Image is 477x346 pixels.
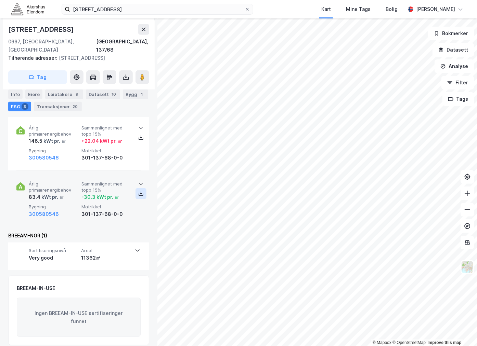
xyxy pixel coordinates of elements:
div: Ingen BREEAM-IN-USE sertifiseringer funnet [17,298,141,337]
div: Transaksjoner [34,102,82,111]
a: Improve this map [428,340,462,345]
span: Årlig primærenergibehov [29,125,79,137]
span: Tilhørende adresser: [8,55,59,61]
a: Mapbox [373,340,391,345]
div: 11362㎡ [81,254,131,262]
div: 0667, [GEOGRAPHIC_DATA], [GEOGRAPHIC_DATA] [8,38,96,54]
div: Mine Tags [346,5,371,13]
span: Areal [81,248,131,253]
div: Info [8,89,23,99]
div: ESG [8,102,31,111]
span: Årlig primærenergibehov [29,181,79,193]
div: kWt pr. ㎡ [40,193,64,201]
input: Søk på adresse, matrikkel, gårdeiere, leietakere eller personer [70,4,245,14]
div: BREEAM-IN-USE [17,284,55,292]
div: Kart [321,5,331,13]
div: 146.5 [29,137,66,145]
div: BREEAM-NOR (1) [8,232,149,240]
button: Bokmerker [428,27,474,40]
button: Tags [442,92,474,106]
div: [STREET_ADDRESS] [8,24,75,35]
img: Z [461,261,474,274]
iframe: Chat Widget [443,313,477,346]
div: 1 [139,91,145,98]
span: Bygning [29,204,79,210]
img: akershus-eiendom-logo.9091f326c980b4bce74ccdd9f866810c.svg [11,3,45,15]
span: Sammenlignet med topp 15% [81,125,131,137]
div: Kontrollprogram for chat [443,313,477,346]
div: Bygg [123,89,148,99]
div: Leietakere [45,89,83,99]
div: [STREET_ADDRESS] [8,54,144,62]
div: 301-137-68-0-0 [81,210,131,218]
span: Matrikkel [81,204,131,210]
div: 20 [71,103,79,110]
div: + 22.04 kWt pr. ㎡ [81,137,123,145]
div: 3 [22,103,28,110]
button: 300580546 [29,210,59,218]
div: [GEOGRAPHIC_DATA], 137/68 [96,38,149,54]
div: Bolig [386,5,398,13]
div: 9 [74,91,80,98]
div: [PERSON_NAME] [416,5,455,13]
button: Tag [8,70,67,84]
button: Analyse [435,59,474,73]
button: Filter [441,76,474,89]
div: Eiere [25,89,42,99]
span: Sammenlignet med topp 15% [81,181,131,193]
div: Datasett [86,89,120,99]
div: -30.3 kWt pr. ㎡ [81,193,119,201]
div: kWt pr. ㎡ [42,137,66,145]
div: Very good [29,254,78,262]
span: Bygning [29,148,79,154]
div: 10 [110,91,117,98]
span: Sertifiseringsnivå [29,248,78,253]
button: Datasett [433,43,474,57]
div: 301-137-68-0-0 [81,154,131,162]
a: OpenStreetMap [392,340,426,345]
button: 300580546 [29,154,59,162]
div: 83.4 [29,193,64,201]
span: Matrikkel [81,148,131,154]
